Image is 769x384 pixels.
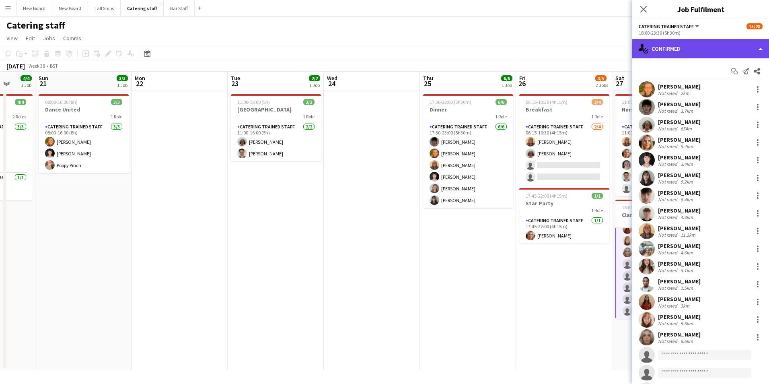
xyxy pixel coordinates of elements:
a: Edit [23,33,38,43]
div: BST [50,63,58,69]
div: 2km [679,90,691,96]
div: [DATE] [6,62,25,70]
div: [PERSON_NAME] [658,136,701,143]
span: 11:00-17:00 (6h) [622,99,654,105]
span: 23 [230,79,240,88]
div: [PERSON_NAME] [658,83,701,90]
span: Sat [615,74,624,82]
div: Not rated [658,90,679,96]
app-job-card: 18:00-23:30 (5h30m)15/20Clan Ball1 Role[PERSON_NAME][PERSON_NAME][PERSON_NAME][PERSON_NAME][PERSO... [615,200,705,319]
app-card-role: Catering trained staff2/211:00-16:00 (5h)[PERSON_NAME][PERSON_NAME] [231,122,321,161]
h3: Breakfast [519,106,609,113]
div: 8.6km [679,338,695,344]
div: 5.4km [679,143,695,149]
div: 1 Job [502,82,512,88]
a: Jobs [40,33,58,43]
app-card-role: Catering trained staff6/617:30-23:00 (5h30m)[PERSON_NAME][PERSON_NAME][PERSON_NAME][PERSON_NAME][... [423,122,513,208]
button: New Board [52,0,88,16]
span: 27 [614,79,624,88]
span: 25 [422,79,433,88]
div: Not rated [658,214,679,220]
a: Comms [60,33,84,43]
div: Not rated [658,320,679,326]
div: 4.3km [679,214,695,220]
app-job-card: 11:00-17:00 (6h)4/5Nurse's League Lunch1 RoleCatering trained staff12A4/511:00-17:00 (6h)[PERSON_... [615,94,705,196]
div: 3.4km [679,161,695,167]
app-job-card: 17:45-22:00 (4h15m)1/1Star Party1 RoleCatering trained staff1/117:45-22:00 (4h15m)[PERSON_NAME] [519,188,609,244]
div: 5.6km [679,320,695,326]
app-job-card: 06:15-10:30 (4h15m)2/4Breakfast1 RoleCatering trained staff2/406:15-10:30 (4h15m)[PERSON_NAME][PE... [519,94,609,185]
app-card-role: Catering trained staff1/117:45-22:00 (4h15m)[PERSON_NAME] [519,216,609,244]
span: 1/1 [592,193,603,199]
span: 6/6 [501,75,512,81]
span: 2/2 [309,75,320,81]
span: 1 Role [591,114,603,120]
span: 1 Role [591,207,603,213]
span: 1 Role [303,114,315,120]
h3: Nurse's League Lunch [615,106,705,113]
div: [PERSON_NAME] [658,313,701,320]
div: 11.2km [679,232,697,238]
div: [PERSON_NAME] [658,189,701,196]
div: [PERSON_NAME] [658,118,701,126]
div: [PERSON_NAME] [658,242,701,250]
span: 26 [518,79,526,88]
div: 5.1km [679,267,695,273]
a: View [3,33,21,43]
app-card-role: Catering trained staff2/406:15-10:30 (4h15m)[PERSON_NAME][PERSON_NAME] [519,122,609,185]
app-job-card: 17:30-23:00 (5h30m)6/6Dinner1 RoleCatering trained staff6/617:30-23:00 (5h30m)[PERSON_NAME][PERSO... [423,94,513,208]
span: 08:00-16:00 (8h) [45,99,78,105]
div: 8.4km [679,196,695,202]
span: 1 Role [495,114,507,120]
div: 18:00-23:30 (5h30m) [639,30,763,36]
span: Thu [423,74,433,82]
div: 1 Job [21,82,31,88]
div: 1 Job [117,82,127,88]
span: 3/5 [595,75,607,81]
app-job-card: 08:00-16:00 (8h)3/3Dance United1 RoleCatering trained staff3/308:00-16:00 (8h)[PERSON_NAME][PERSO... [39,94,129,173]
span: Jobs [43,35,55,42]
span: Comms [63,35,81,42]
span: 21 [37,79,48,88]
div: [PERSON_NAME] [658,154,701,161]
div: 1.5km [679,285,695,291]
span: 4/4 [21,75,32,81]
div: 3km [679,303,691,309]
span: 18:00-23:30 (5h30m) [622,204,664,211]
span: 6/6 [496,99,507,105]
span: Week 38 [27,63,47,69]
span: 2/4 [592,99,603,105]
span: 3/3 [111,99,122,105]
div: Not rated [658,250,679,256]
h3: [GEOGRAPHIC_DATA] [231,106,321,113]
button: New Board [16,0,52,16]
div: Not rated [658,108,679,114]
div: [PERSON_NAME] [658,225,701,232]
app-card-role: Catering trained staff3/308:00-16:00 (8h)[PERSON_NAME][PERSON_NAME]Poppy Pinch [39,122,129,173]
div: Not rated [658,126,679,132]
button: Tall Ships [88,0,121,16]
div: Not rated [658,338,679,344]
app-job-card: 11:00-16:00 (5h)2/2[GEOGRAPHIC_DATA]1 RoleCatering trained staff2/211:00-16:00 (5h)[PERSON_NAME][... [231,94,321,161]
span: 17:30-23:00 (5h30m) [430,99,471,105]
span: Mon [135,74,145,82]
span: 2/2 [303,99,315,105]
div: [PERSON_NAME] [658,171,701,179]
span: 11:00-16:00 (5h) [237,99,270,105]
span: 06:15-10:30 (4h15m) [526,99,567,105]
div: Not rated [658,161,679,167]
span: Tue [231,74,240,82]
div: Not rated [658,196,679,202]
div: Not rated [658,285,679,291]
h3: Clan Ball [615,211,705,219]
div: Confirmed [632,39,769,58]
div: Not rated [658,303,679,309]
span: 3/3 [117,75,128,81]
